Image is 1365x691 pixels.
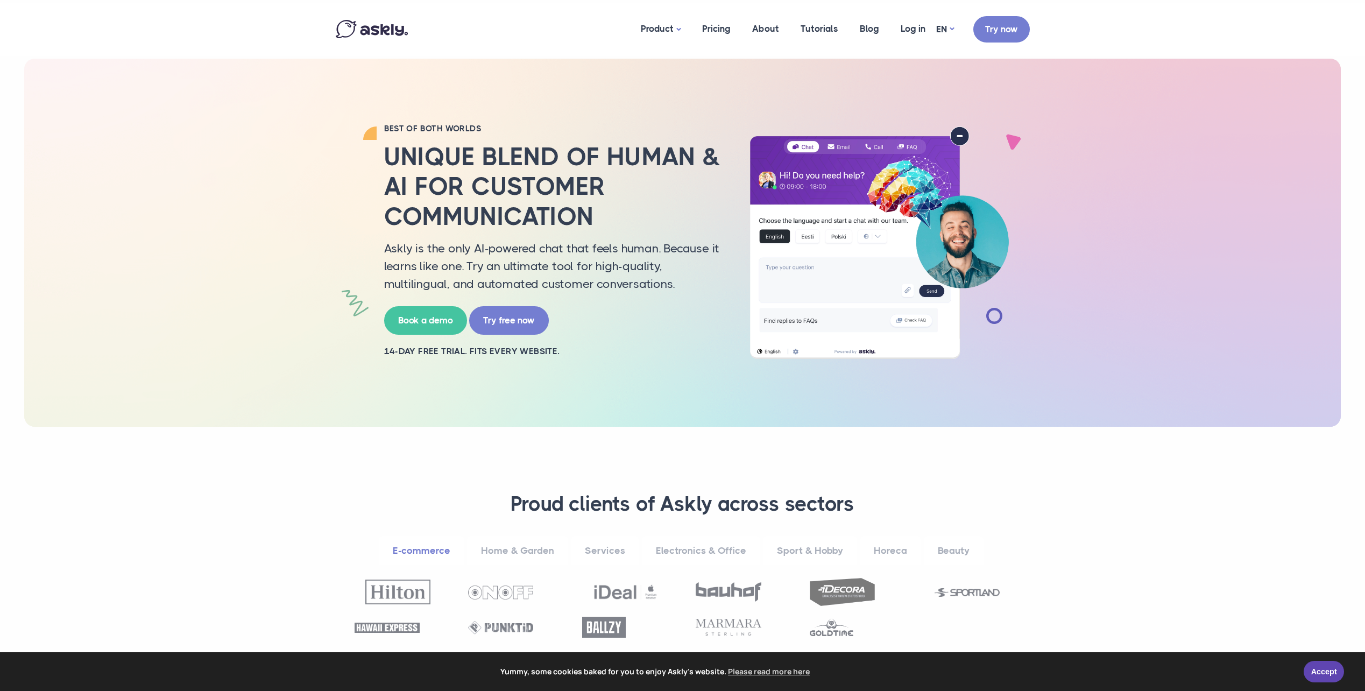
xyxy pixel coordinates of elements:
[365,580,430,604] img: Hilton
[890,3,936,55] a: Log in
[468,586,533,600] img: OnOff
[739,126,1019,359] img: AI multilingual chat
[384,123,723,134] h2: BEST OF BOTH WORLDS
[935,588,1000,597] img: Sportland
[468,621,533,634] img: Punktid
[384,142,723,231] h2: Unique blend of human & AI for customer communication
[696,619,761,636] img: Marmara Sterling
[726,664,811,680] a: learn more about cookies
[741,3,790,55] a: About
[384,239,723,293] p: Askly is the only AI-powered chat that feels human. Because it learns like one. Try an ultimate t...
[810,618,853,636] img: Goldtime
[384,345,723,357] h2: 14-day free trial. Fits every website.
[355,623,420,633] img: Hawaii Express
[593,580,658,604] img: Ideal
[571,536,639,566] a: Services
[630,3,691,56] a: Product
[582,617,626,638] img: Ballzy
[467,536,568,566] a: Home & Garden
[1304,661,1344,682] a: Accept
[936,22,954,37] a: EN
[469,306,549,335] a: Try free now
[924,536,984,566] a: Beauty
[691,3,741,55] a: Pricing
[973,16,1030,43] a: Try now
[696,582,761,602] img: Bauhof
[336,20,408,38] img: Askly
[860,536,921,566] a: Horeca
[849,3,890,55] a: Blog
[379,536,464,566] a: E-commerce
[763,536,857,566] a: Sport & Hobby
[16,664,1296,680] span: Yummy, some cookies baked for you to enjoy Askly's website.
[349,491,1016,517] h3: Proud clients of Askly across sectors
[790,3,849,55] a: Tutorials
[384,306,467,335] a: Book a demo
[642,536,760,566] a: Electronics & Office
